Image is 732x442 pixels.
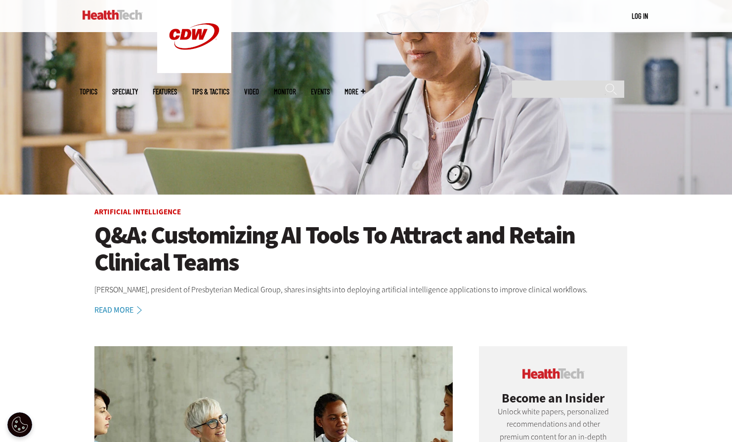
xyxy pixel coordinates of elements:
a: Log in [632,11,648,20]
span: Specialty [112,88,138,95]
span: Become an Insider [502,390,604,406]
img: cdw insider logo [522,368,584,379]
p: [PERSON_NAME], president of Presbyterian Medical Group, shares insights into deploying artificial... [94,283,638,296]
a: Events [311,88,330,95]
a: Q&A: Customizing AI Tools To Attract and Retain Clinical Teams [94,222,638,276]
div: User menu [632,11,648,21]
a: Features [153,88,177,95]
span: Topics [80,88,97,95]
span: More [344,88,365,95]
div: Cookie Settings [7,412,32,437]
a: CDW [157,65,231,76]
button: Open Preferences [7,412,32,437]
a: MonITor [274,88,296,95]
a: Tips & Tactics [192,88,229,95]
a: Artificial Intelligence [94,207,181,217]
img: Home [83,10,142,20]
a: Read More [94,306,153,314]
a: Video [244,88,259,95]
